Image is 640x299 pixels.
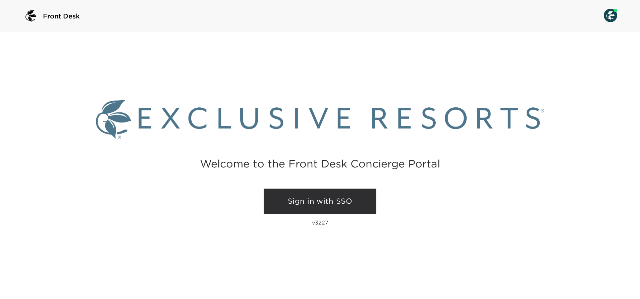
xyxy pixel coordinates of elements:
img: User [604,9,617,22]
img: Exclusive Resorts logo [96,100,544,139]
p: v3227 [312,219,328,226]
img: logo [23,8,39,24]
span: Front Desk [43,11,80,21]
a: Sign in with SSO [264,189,376,214]
h2: Welcome to the Front Desk Concierge Portal [200,158,440,169]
